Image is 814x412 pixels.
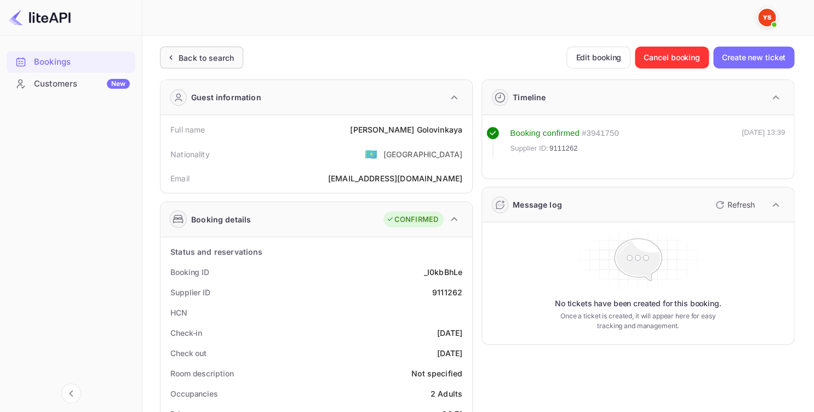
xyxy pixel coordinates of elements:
[566,47,630,68] button: Edit booking
[555,298,721,309] p: No tickets have been created for this booking.
[170,307,187,318] div: HCN
[34,78,130,90] div: Customers
[432,287,462,298] div: 9111262
[350,124,462,135] div: [PERSON_NAME] Golovinkaya
[713,47,794,68] button: Create new ticket
[170,266,209,278] div: Booking ID
[758,9,776,26] img: Yandex Support
[191,91,261,103] div: Guest information
[191,214,251,225] div: Booking details
[170,368,233,379] div: Room description
[510,143,548,154] span: Supplier ID:
[549,143,578,154] span: 9111262
[582,127,619,140] div: # 3941750
[107,79,130,89] div: New
[424,266,462,278] div: _I0kbBhLe
[170,124,205,135] div: Full name
[7,51,135,73] div: Bookings
[513,91,546,103] div: Timeline
[635,47,709,68] button: Cancel booking
[411,368,462,379] div: Not specified
[7,51,135,72] a: Bookings
[727,199,754,210] p: Refresh
[170,327,202,339] div: Check-in
[34,56,130,68] div: Bookings
[9,9,71,26] img: LiteAPI logo
[179,52,234,64] div: Back to search
[709,196,759,214] button: Refresh
[365,144,377,164] span: United States
[170,173,190,184] div: Email
[170,246,262,257] div: Status and reservations
[510,127,580,140] div: Booking confirmed
[386,214,438,225] div: CONFIRMED
[170,388,218,399] div: Occupancies
[383,148,462,160] div: [GEOGRAPHIC_DATA]
[431,388,462,399] div: 2 Adults
[437,327,462,339] div: [DATE]
[170,287,210,298] div: Supplier ID
[328,173,462,184] div: [EMAIL_ADDRESS][DOMAIN_NAME]
[554,311,721,331] p: Once a ticket is created, it will appear here for easy tracking and management.
[170,347,207,359] div: Check out
[742,127,785,159] div: [DATE] 13:39
[437,347,462,359] div: [DATE]
[61,384,81,403] button: Collapse navigation
[7,73,135,95] div: CustomersNew
[513,199,562,210] div: Message log
[7,73,135,94] a: CustomersNew
[170,148,210,160] div: Nationality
